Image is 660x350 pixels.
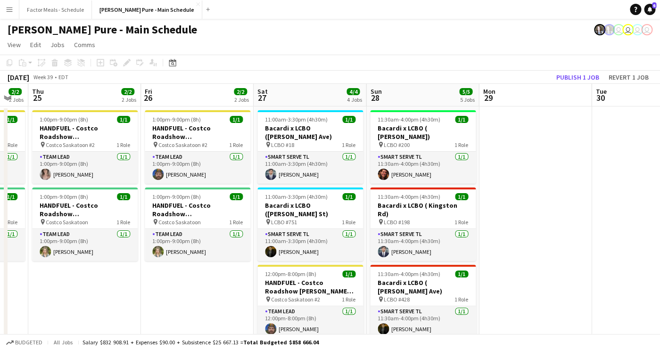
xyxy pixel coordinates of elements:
a: 6 [644,4,655,15]
a: Comms [70,39,99,51]
span: Edit [30,41,41,49]
span: All jobs [52,339,74,346]
span: Budgeted [15,339,42,346]
button: Publish 1 job [553,71,603,83]
button: Revert 1 job [605,71,652,83]
app-user-avatar: Ashleigh Rains [603,24,615,35]
div: Salary $832 908.91 + Expenses $90.00 + Subsistence $25 667.13 = [82,339,319,346]
app-user-avatar: Tifany Scifo [613,24,624,35]
h1: [PERSON_NAME] Pure - Main Schedule [8,23,197,37]
span: Jobs [50,41,65,49]
span: View [8,41,21,49]
span: 6 [652,2,656,8]
a: Edit [26,39,45,51]
button: Factor Meals - Schedule [19,0,92,19]
app-user-avatar: Tifany Scifo [622,24,634,35]
a: View [4,39,25,51]
app-user-avatar: Tifany Scifo [632,24,643,35]
button: Budgeted [5,337,44,348]
a: Jobs [47,39,68,51]
app-user-avatar: Tifany Scifo [641,24,652,35]
span: Comms [74,41,95,49]
div: [DATE] [8,73,29,82]
div: EDT [58,73,68,81]
app-user-avatar: Ashleigh Rains [594,24,605,35]
button: [PERSON_NAME] Pure - Main Schedule [92,0,202,19]
span: Total Budgeted $858 666.04 [243,339,319,346]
